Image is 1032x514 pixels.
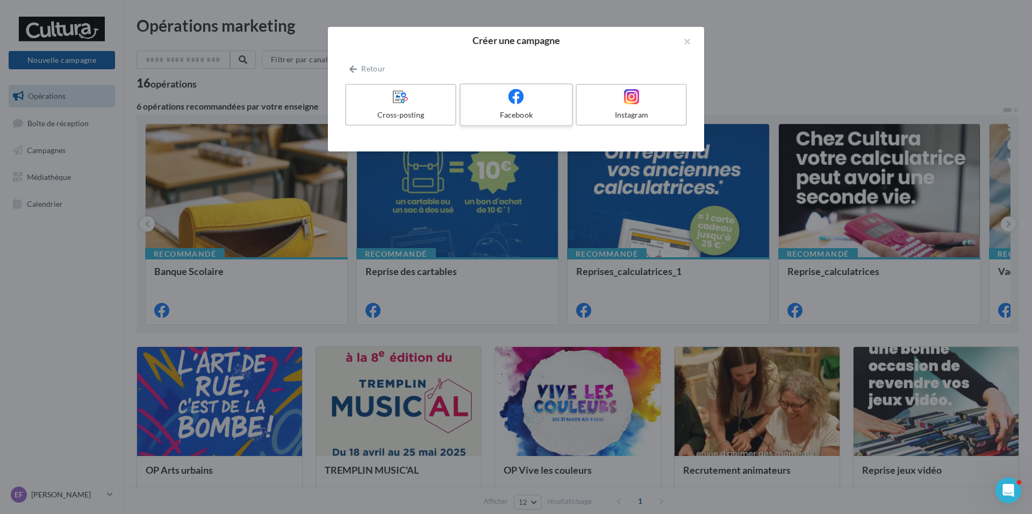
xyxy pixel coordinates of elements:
[465,110,567,120] div: Facebook
[345,35,687,45] h2: Créer une campagne
[581,110,682,120] div: Instagram
[350,110,451,120] div: Cross-posting
[995,477,1021,503] iframe: Intercom live chat
[345,62,390,75] button: Retour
